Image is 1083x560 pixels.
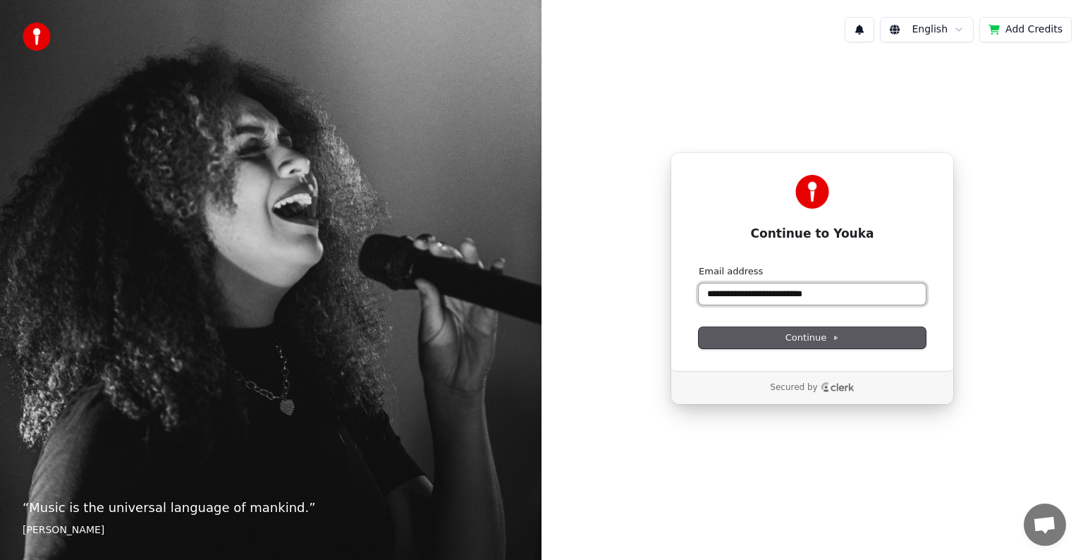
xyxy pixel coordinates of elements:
[770,382,817,394] p: Secured by
[699,327,926,348] button: Continue
[979,17,1072,42] button: Add Credits
[699,265,763,278] label: Email address
[699,226,926,243] h1: Continue to Youka
[23,523,519,537] footer: [PERSON_NAME]
[1024,504,1066,546] div: Open chat
[23,498,519,518] p: “ Music is the universal language of mankind. ”
[785,331,839,344] span: Continue
[23,23,51,51] img: youka
[821,382,855,392] a: Clerk logo
[795,175,829,209] img: Youka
